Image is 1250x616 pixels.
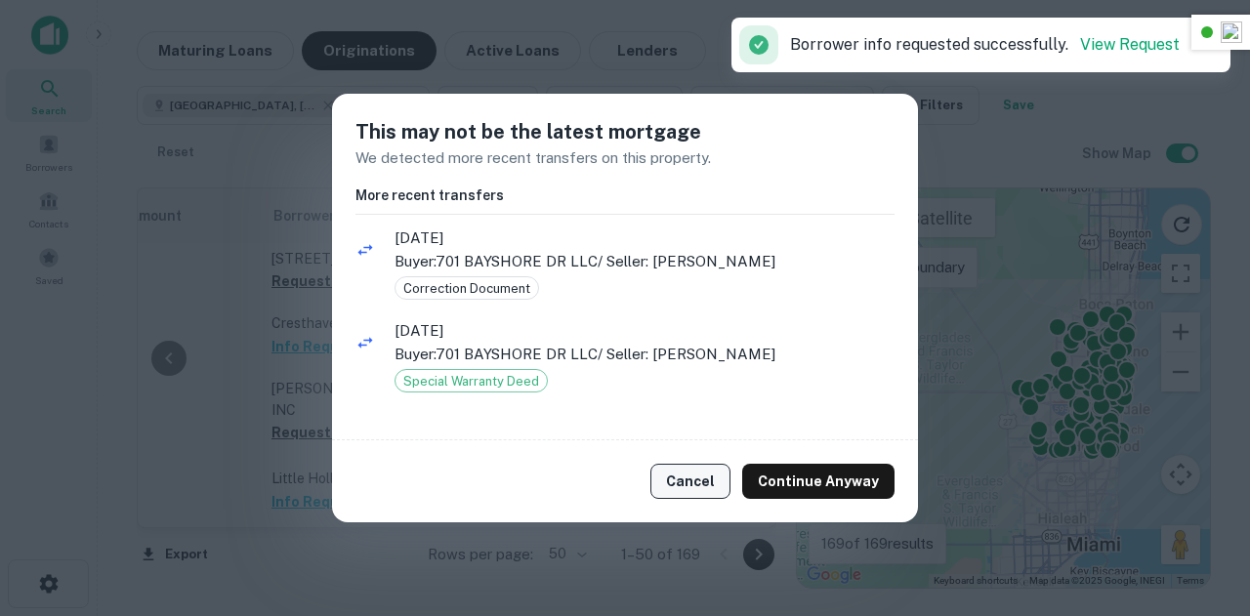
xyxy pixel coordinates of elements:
button: Continue Anyway [742,464,895,499]
p: We detected more recent transfers on this property. [355,146,895,170]
button: Cancel [650,464,730,499]
iframe: Chat Widget [1152,460,1250,554]
h5: This may not be the latest mortgage [355,117,895,146]
span: [DATE] [395,319,895,343]
p: Buyer: 701 BAYSHORE DR LLC / Seller: [PERSON_NAME] [395,343,895,366]
span: [DATE] [395,226,895,250]
span: Correction Document [396,279,538,299]
div: Correction Document [395,276,539,300]
p: Buyer: 701 BAYSHORE DR LLC / Seller: [PERSON_NAME] [395,250,895,273]
p: Borrower info requested successfully. [790,33,1180,57]
h6: More recent transfers [355,185,895,206]
div: Special Warranty Deed [395,369,548,392]
span: Special Warranty Deed [396,372,547,391]
a: View Request [1080,35,1180,54]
